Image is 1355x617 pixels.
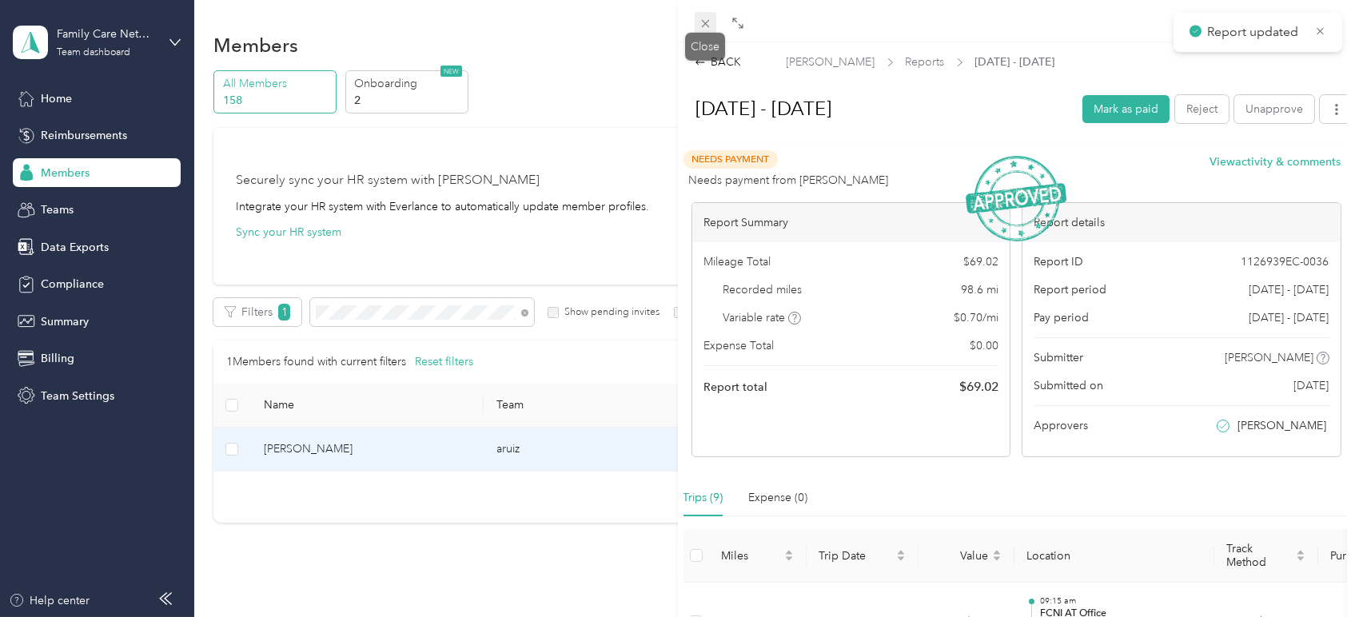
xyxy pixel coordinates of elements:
button: Mark as paid [1082,95,1170,123]
span: Value [931,549,989,563]
span: Track Method [1227,542,1293,569]
button: Viewactivity & comments [1210,153,1341,170]
button: Unapprove [1234,95,1314,123]
img: ApprovedStamp [966,156,1066,241]
span: Report period [1034,281,1106,298]
span: caret-up [784,547,794,557]
div: Close [685,33,725,61]
iframe: Everlance-gr Chat Button Frame [1265,527,1355,617]
span: caret-up [992,547,1002,557]
span: $ 0.70 / mi [954,309,998,326]
span: caret-down [784,554,794,563]
th: Miles [709,529,807,583]
span: $ 0.00 [970,337,998,354]
span: [PERSON_NAME] [787,54,875,70]
p: 09:15 am [1040,595,1202,607]
p: Report updated [1207,22,1303,42]
th: Track Method [1214,529,1318,583]
span: Submitted on [1034,377,1103,394]
span: Approvers [1034,417,1088,434]
div: Report details [1022,203,1340,242]
span: Report total [703,379,767,396]
span: Submitter [1034,349,1083,366]
div: Report Summary [692,203,1010,242]
span: Needs Payment [683,150,778,169]
th: Trip Date [807,529,919,583]
div: BACK [695,54,742,70]
span: Expense Total [703,337,774,354]
span: $ 69.02 [959,377,998,396]
span: Trip Date [819,549,893,563]
th: Value [919,529,1014,583]
span: [PERSON_NAME] [1237,417,1326,434]
span: 1126939EC-0036 [1241,253,1329,270]
h1: Sep 29 - Oct 12, 2025 [679,90,1072,128]
span: Pay period [1034,309,1089,326]
span: Mileage Total [703,253,771,270]
th: Location [1014,529,1214,583]
span: caret-down [896,554,906,563]
span: [DATE] - [DATE] [1249,309,1329,326]
div: Expense (0) [749,489,808,507]
span: 98.6 mi [961,281,998,298]
span: Miles [722,549,781,563]
span: caret-down [992,554,1002,563]
span: Recorded miles [723,281,803,298]
span: $ 69.02 [963,253,998,270]
button: Reject [1175,95,1229,123]
span: [DATE] - [DATE] [975,54,1055,70]
span: Variable rate [723,309,802,326]
span: [DATE] [1294,377,1329,394]
span: [PERSON_NAME] [1225,349,1313,366]
span: caret-up [896,547,906,557]
span: Needs payment from [PERSON_NAME] [689,172,889,189]
span: [DATE] - [DATE] [1249,281,1329,298]
span: Reports [906,54,945,70]
div: Trips (9) [683,489,723,507]
span: Report ID [1034,253,1083,270]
